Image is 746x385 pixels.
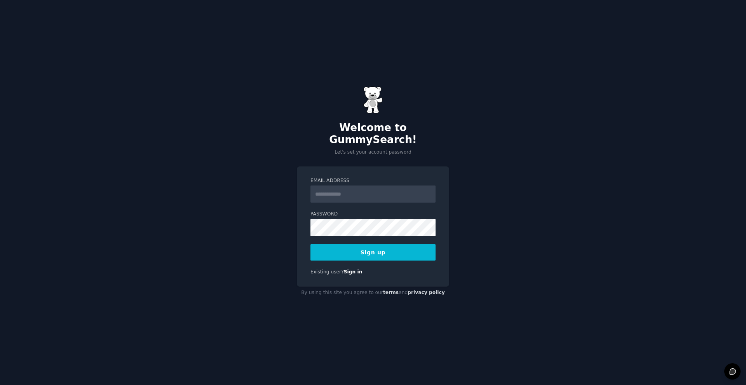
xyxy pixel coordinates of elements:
img: Gummy Bear [363,86,383,114]
a: Sign in [344,269,363,275]
p: Let's set your account password [297,149,449,156]
div: By using this site you agree to our and [297,287,449,299]
span: Existing user? [310,269,344,275]
a: terms [383,290,399,295]
h2: Welcome to GummySearch! [297,122,449,146]
button: Sign up [310,244,436,261]
label: Email Address [310,177,436,184]
a: privacy policy [408,290,445,295]
label: Password [310,211,436,218]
